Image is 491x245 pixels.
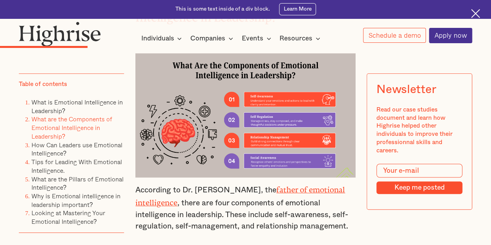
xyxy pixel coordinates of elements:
[429,28,472,43] a: Apply now
[31,114,112,141] a: What are the Components of Emotional Intelligence in Leadership?
[190,34,225,43] div: Companies
[376,164,462,177] input: Your e-mail
[19,80,67,88] div: Table of contents
[376,164,462,194] form: Modal Form
[175,5,270,13] div: This is some text inside of a div block.
[31,97,123,115] a: What is Emotional Intelligence in Leadership?
[242,34,274,43] div: Events
[363,28,426,43] a: Schedule a demo
[376,106,462,154] div: Read our case studies document and learn how Highrise helped other individuals to improve their p...
[31,140,122,158] a: How Can Leaders use Emotional Intelligence?
[135,53,356,177] img: What is Employee Engagement
[376,83,436,97] div: Newsletter
[31,157,122,175] a: Tips for Leading With Emotional Intelligence.
[376,181,462,194] input: Keep me posted
[141,34,184,43] div: Individuals
[31,208,105,226] a: Looking at Mastering Your Emotional Intelligence?
[31,174,124,192] a: What are the Pillars of Emotional Intelligence?
[190,34,235,43] div: Companies
[31,191,120,209] a: Why is Emotional intelligence in leadership important?
[242,34,263,43] div: Events
[471,9,480,18] img: Cross icon
[19,22,101,46] img: Highrise logo
[279,34,312,43] div: Resources
[279,34,323,43] div: Resources
[135,183,356,232] p: According to Dr. [PERSON_NAME], the , there are four components of emotional intelligence in lead...
[279,3,316,15] a: Learn More
[141,34,174,43] div: Individuals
